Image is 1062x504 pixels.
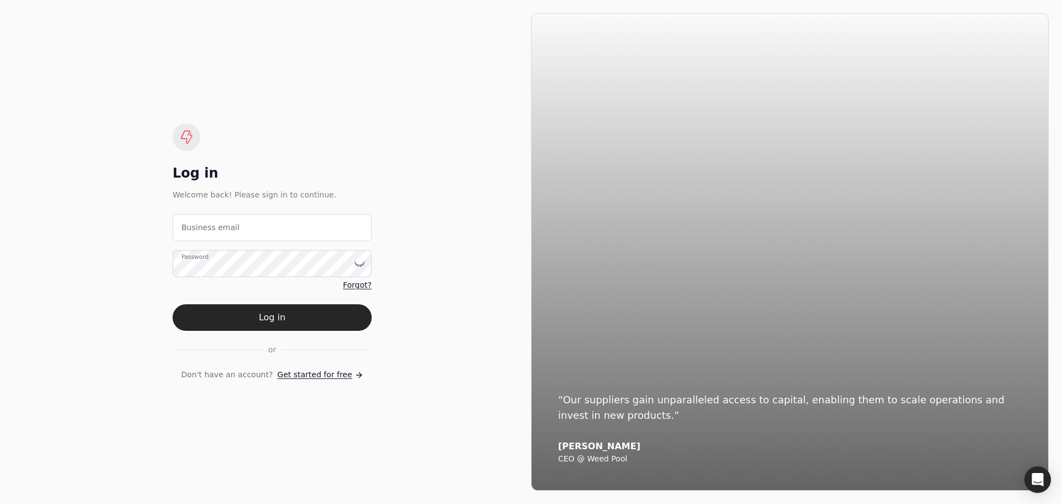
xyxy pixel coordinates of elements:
[173,304,372,331] button: Log in
[1024,466,1051,493] div: Open Intercom Messenger
[173,189,372,201] div: Welcome back! Please sign in to continue.
[558,441,1022,452] div: [PERSON_NAME]
[181,369,273,381] span: Don't have an account?
[558,392,1022,423] div: “Our suppliers gain unparalleled access to capital, enabling them to scale operations and invest ...
[268,344,276,356] span: or
[277,369,363,381] a: Get started for free
[173,164,372,182] div: Log in
[181,222,240,233] label: Business email
[558,454,1022,464] div: CEO @ Weed Pool
[277,369,352,381] span: Get started for free
[181,253,209,262] label: Password
[343,279,372,291] a: Forgot?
